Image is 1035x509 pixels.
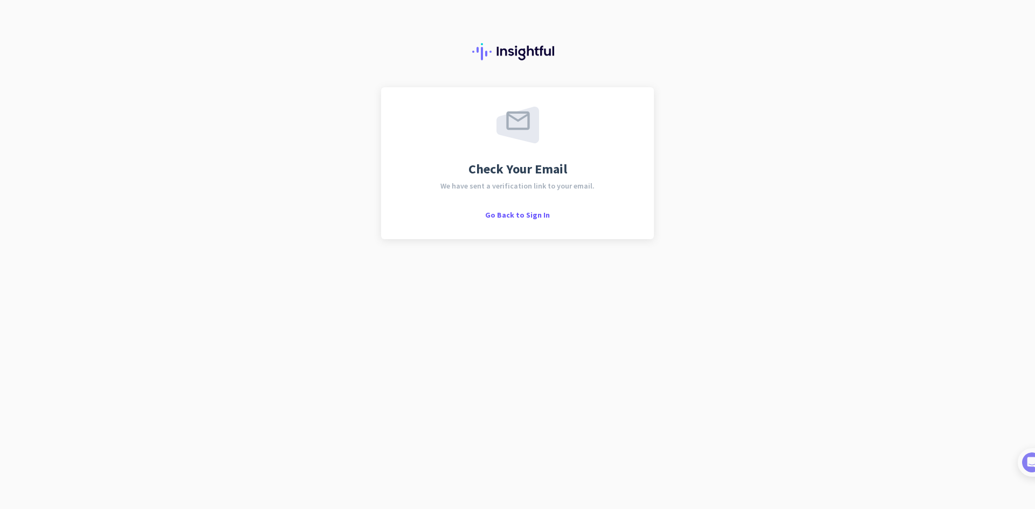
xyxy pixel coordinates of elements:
span: Go Back to Sign In [485,210,550,220]
span: We have sent a verification link to your email. [440,182,595,190]
img: email-sent [496,107,539,143]
img: Insightful [472,43,563,60]
span: Check Your Email [468,163,567,176]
